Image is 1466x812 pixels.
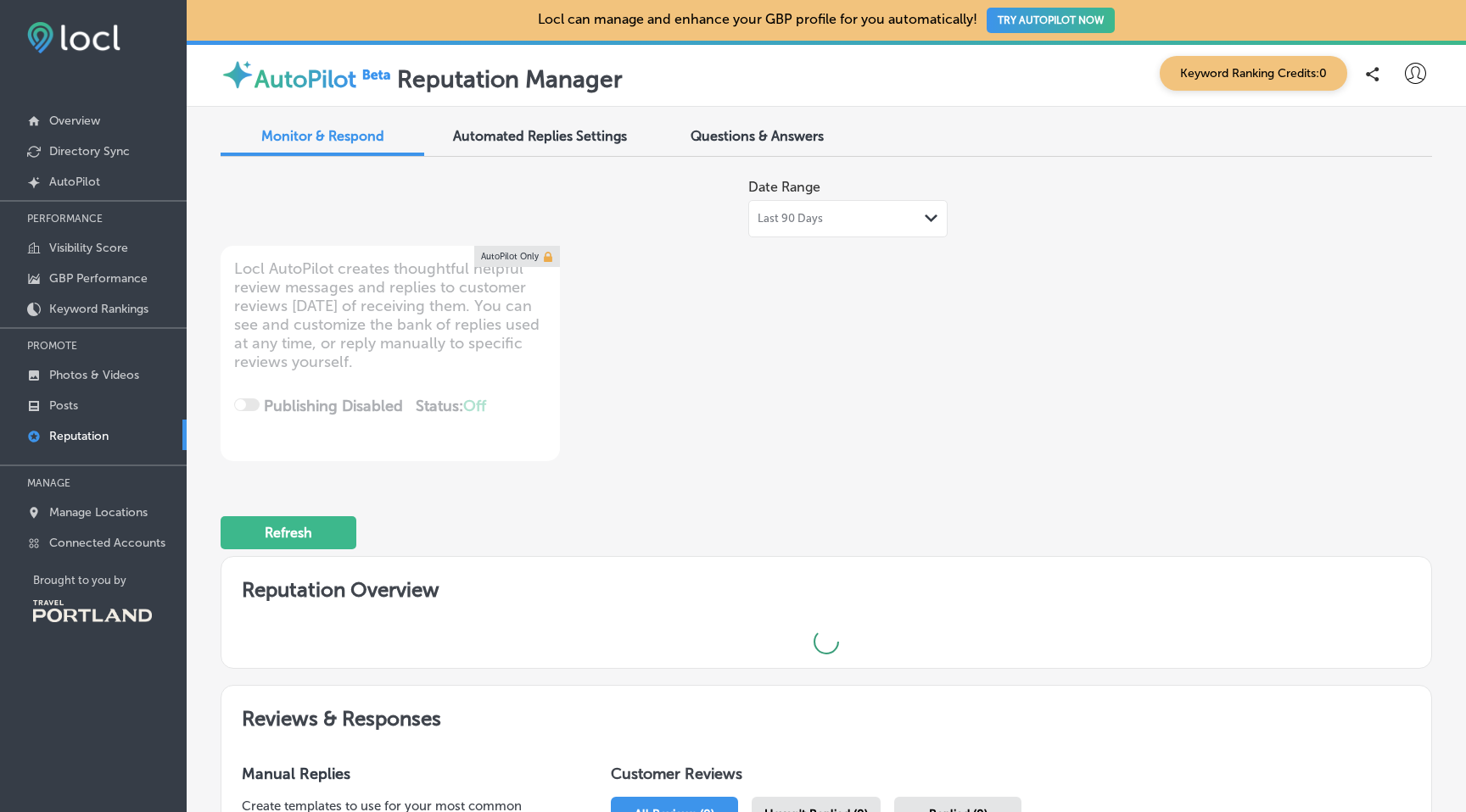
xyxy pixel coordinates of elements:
p: AutoPilot [49,175,100,189]
label: Reputation Manager [397,65,623,93]
p: Reputation [49,429,109,443]
h2: Reviews & Responses [221,686,1431,744]
img: Beta [356,65,397,83]
p: Overview [49,114,100,128]
p: Photos & Videos [49,368,139,382]
p: Brought to you by [33,574,187,587]
img: autopilot-icon [221,58,255,92]
span: Last 90 Days [758,212,823,225]
span: Keyword Ranking Credits: 0 [1160,56,1347,91]
p: Connected Accounts [49,536,165,550]
img: fda3e92497d09a02dc62c9cd864e3231.png [27,22,120,53]
button: TRY AUTOPILOT NOW [987,8,1115,33]
label: AutoPilot [255,65,356,93]
p: Manage Locations [49,505,148,520]
p: GBP Performance [49,271,148,286]
span: Questions & Answers [691,128,824,144]
img: Travel Portland [33,600,152,622]
p: Visibility Score [49,241,128,255]
span: Monitor & Respond [261,128,384,144]
button: Refresh [221,516,356,549]
p: Posts [49,398,78,413]
span: Automated Replies Settings [453,128,627,144]
h3: Manual Replies [242,765,557,783]
p: Directory Sync [49,144,130,159]
p: Keyword Rankings [49,302,148,316]
h1: Customer Reviews [611,765,1411,790]
h2: Reputation Overview [221,557,1431,615]
label: Date Range [748,179,820,195]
